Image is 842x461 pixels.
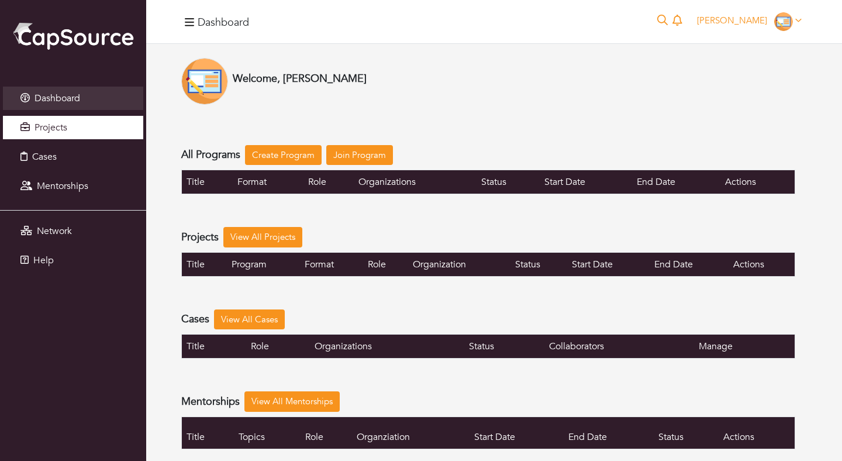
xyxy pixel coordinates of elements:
[464,335,544,359] th: Status
[3,116,143,139] a: Projects
[632,170,720,194] th: End Date
[181,313,209,326] h4: Cases
[720,170,795,194] th: Actions
[181,395,240,408] h4: Mentorships
[3,145,143,168] a: Cases
[303,170,354,194] th: Role
[694,335,795,359] th: Manage
[544,335,693,359] th: Collaborators
[510,252,567,276] th: Status
[33,254,54,267] span: Help
[246,335,310,359] th: Role
[3,87,143,110] a: Dashboard
[650,252,728,276] th: End Date
[354,170,476,194] th: Organizations
[182,417,234,449] th: Title
[223,227,302,247] a: View All Projects
[244,391,340,412] a: View All Mentorships
[692,15,807,26] a: [PERSON_NAME]
[408,252,510,276] th: Organization
[233,73,367,85] h4: Welcome, [PERSON_NAME]
[214,309,285,330] a: View All Cases
[198,16,249,29] h4: Dashboard
[470,417,564,449] th: Start Date
[181,231,219,244] h4: Projects
[363,252,408,276] th: Role
[182,335,246,359] th: Title
[3,249,143,272] a: Help
[34,121,67,134] span: Projects
[719,417,795,449] th: Actions
[227,252,300,276] th: Program
[181,58,228,105] img: Educator-Icon-31d5a1e457ca3f5474c6b92ab10a5d5101c9f8fbafba7b88091835f1a8db102f.png
[326,145,393,166] a: Join Program
[234,417,301,449] th: Topics
[37,225,72,238] span: Network
[310,335,465,359] th: Organizations
[32,150,57,163] span: Cases
[34,92,80,105] span: Dashboard
[477,170,540,194] th: Status
[540,170,632,194] th: Start Date
[300,252,363,276] th: Format
[233,170,303,194] th: Format
[182,170,233,194] th: Title
[352,417,470,449] th: Organziation
[654,417,719,449] th: Status
[697,15,767,26] span: [PERSON_NAME]
[564,417,654,449] th: End Date
[567,252,650,276] th: Start Date
[774,12,793,31] img: Educator-Icon-31d5a1e457ca3f5474c6b92ab10a5d5101c9f8fbafba7b88091835f1a8db102f.png
[37,180,88,192] span: Mentorships
[181,149,240,161] h4: All Programs
[729,252,795,276] th: Actions
[245,145,322,166] a: Create Program
[3,174,143,198] a: Mentorships
[3,219,143,243] a: Network
[12,20,134,51] img: cap_logo.png
[182,252,227,276] th: Title
[301,417,352,449] th: Role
